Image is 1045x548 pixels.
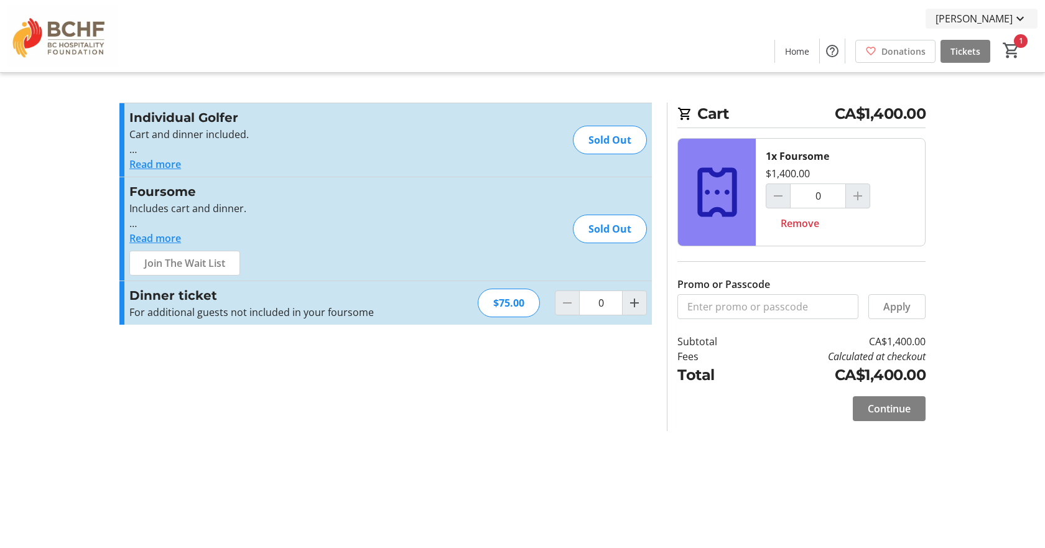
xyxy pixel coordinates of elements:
span: CA$1,400.00 [835,103,926,125]
button: Remove [766,211,834,236]
button: Apply [868,294,926,319]
img: BC Hospitality Foundation's Logo [7,5,118,67]
button: Read more [129,231,181,246]
span: Tickets [950,45,980,58]
h3: Individual Golfer [129,108,401,127]
div: Sold Out [573,215,647,243]
span: [PERSON_NAME] [936,11,1013,26]
span: Home [785,45,809,58]
div: 1x Foursome [766,149,829,164]
button: Increment by one [623,291,646,315]
a: Home [775,40,819,63]
a: Donations [855,40,936,63]
td: CA$1,400.00 [750,364,926,386]
span: Donations [881,45,926,58]
td: Total [677,364,750,386]
span: Apply [883,299,911,314]
span: Continue [868,401,911,416]
input: Enter promo or passcode [677,294,858,319]
td: Subtotal [677,334,750,349]
span: Join The Wait List [144,256,225,271]
p: Cart and dinner included. [129,127,401,142]
h3: Foursome [129,182,401,201]
span: Remove [781,216,819,231]
td: Fees [677,349,750,364]
td: CA$1,400.00 [750,334,926,349]
td: Calculated at checkout [750,349,926,364]
a: Tickets [940,40,990,63]
button: Cart [1000,39,1023,62]
button: Continue [853,396,926,421]
div: $75.00 [478,289,540,317]
button: Help [820,39,845,63]
h2: Cart [677,103,926,128]
p: Includes cart and dinner. [129,201,401,216]
h3: Dinner ticket [129,286,401,305]
button: Read more [129,157,181,172]
input: Dinner ticket Quantity [579,290,623,315]
div: Sold Out [573,126,647,154]
input: Foursome Quantity [790,183,846,208]
button: Join The Wait List [129,251,240,276]
button: [PERSON_NAME] [926,9,1038,29]
div: For additional guests not included in your foursome [129,305,401,320]
label: Promo or Passcode [677,277,770,292]
div: $1,400.00 [766,166,810,181]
